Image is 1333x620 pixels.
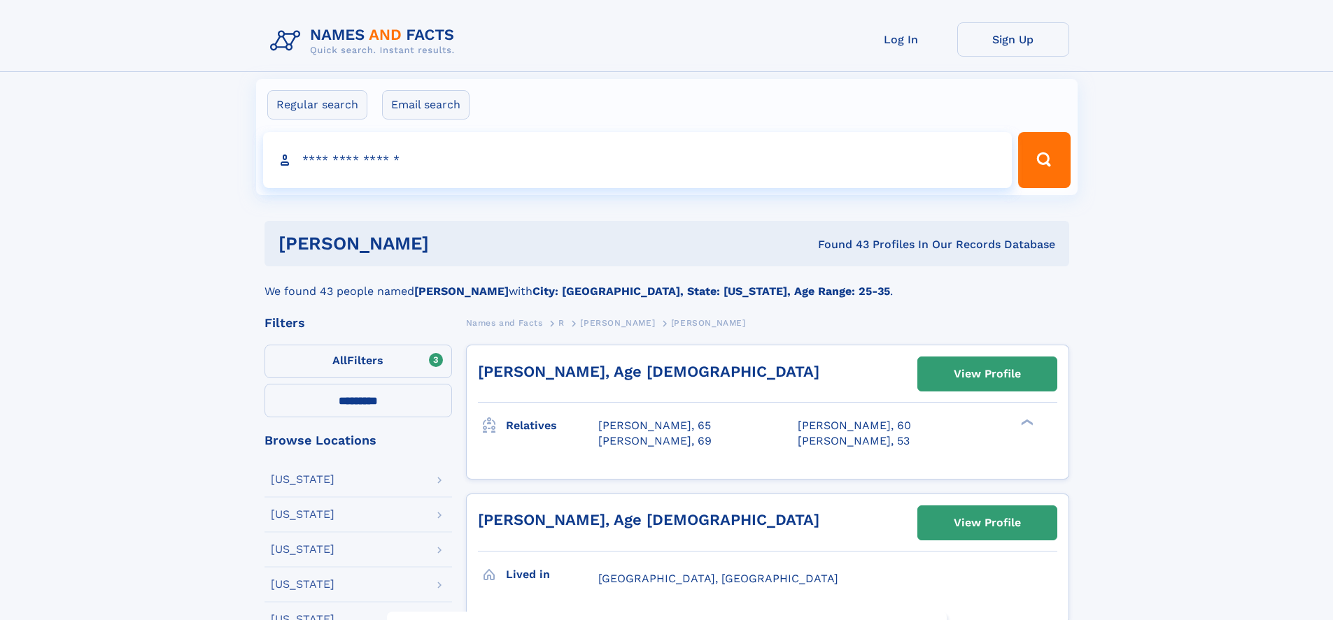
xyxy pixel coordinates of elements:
label: Filters [265,345,452,378]
div: Found 43 Profiles In Our Records Database [623,237,1055,252]
a: [PERSON_NAME], 69 [598,433,712,449]
div: View Profile [954,507,1021,539]
input: search input [263,132,1013,188]
div: Filters [265,317,452,329]
div: [US_STATE] [271,474,334,485]
div: We found 43 people named with . [265,266,1069,300]
h3: Lived in [506,563,598,586]
span: All [332,354,347,367]
button: Search Button [1018,132,1070,188]
div: [US_STATE] [271,544,334,555]
div: [US_STATE] [271,509,334,520]
div: ❯ [1017,418,1034,427]
a: Names and Facts [466,314,543,331]
h1: [PERSON_NAME] [278,235,623,252]
span: R [558,318,565,328]
a: R [558,314,565,331]
span: [PERSON_NAME] [580,318,655,328]
div: View Profile [954,358,1021,390]
a: [PERSON_NAME], 65 [598,418,711,433]
b: City: [GEOGRAPHIC_DATA], State: [US_STATE], Age Range: 25-35 [533,284,890,298]
div: Browse Locations [265,434,452,447]
a: Log In [845,22,957,57]
a: [PERSON_NAME], 53 [798,433,910,449]
img: Logo Names and Facts [265,22,466,60]
div: [US_STATE] [271,579,334,590]
a: [PERSON_NAME], Age [DEMOGRAPHIC_DATA] [478,363,819,380]
a: [PERSON_NAME], 60 [798,418,911,433]
b: [PERSON_NAME] [414,284,509,298]
label: Regular search [267,90,367,120]
a: Sign Up [957,22,1069,57]
a: View Profile [918,357,1057,391]
a: [PERSON_NAME] [580,314,655,331]
a: View Profile [918,506,1057,540]
h3: Relatives [506,414,598,438]
a: [PERSON_NAME], Age [DEMOGRAPHIC_DATA] [478,511,819,528]
span: [GEOGRAPHIC_DATA], [GEOGRAPHIC_DATA] [598,572,838,585]
span: [PERSON_NAME] [671,318,746,328]
label: Email search [382,90,470,120]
